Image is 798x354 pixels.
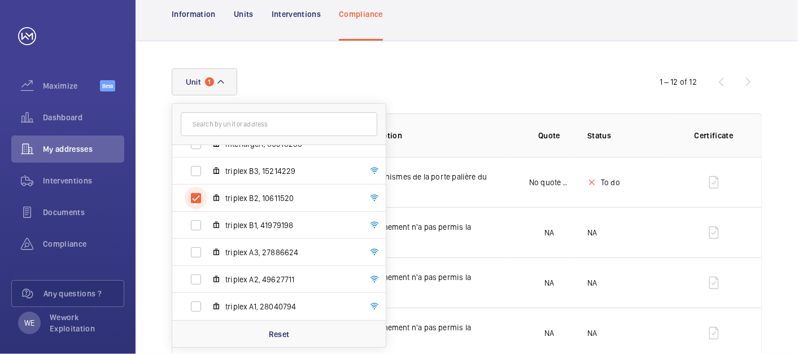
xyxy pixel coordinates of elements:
span: Beta [100,80,115,91]
p: NA [587,227,597,238]
span: Compliance [43,238,124,250]
p: WE [24,317,34,329]
button: Unit1 [172,68,237,95]
p: La protection des mécanismes de la porte palière du niveau 8 est déposée. [303,171,511,194]
p: L'absence d'accompagnement n'a pas permis la vérification de ce point. [303,322,511,344]
span: triplex A2, 49627711 [225,274,356,285]
p: Reset [269,329,290,340]
div: 1 – 12 of 12 [660,76,697,88]
span: Dashboard [43,112,124,123]
p: To do [601,177,620,188]
p: Information [172,8,216,20]
span: Unit [186,77,200,86]
p: NA [544,327,554,339]
p: L'absence d'accompagnement n'a pas permis la vérification de ce point. [303,272,511,294]
p: Units [234,8,254,20]
span: My addresses [43,143,124,155]
span: triplex A3, 27886624 [225,247,356,258]
p: Certificate [689,130,739,141]
span: 1 [205,77,214,86]
span: Any questions ? [43,288,124,299]
input: Search by unit or address [181,112,377,136]
p: NA [587,277,597,289]
p: Interventions [272,8,321,20]
span: Documents [43,207,124,218]
p: Status [587,130,671,141]
p: Wework Exploitation [50,312,117,334]
span: triplex A1, 28040794 [225,301,356,312]
span: triplex B3, 15214229 [225,165,356,177]
p: No quote needed [529,177,569,188]
p: Insurance item description [303,130,511,141]
p: NA [544,277,554,289]
p: Quote [538,130,560,141]
span: triplex B1, 41979198 [225,220,356,231]
p: NA [587,327,597,339]
p: L'absence d'accompagnement n'a pas permis la vérification de ce point. [303,221,511,244]
span: Interventions [43,175,124,186]
p: Compliance [339,8,383,20]
span: Maximize [43,80,100,91]
span: triplex B2, 10611520 [225,193,356,204]
p: NA [544,227,554,238]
